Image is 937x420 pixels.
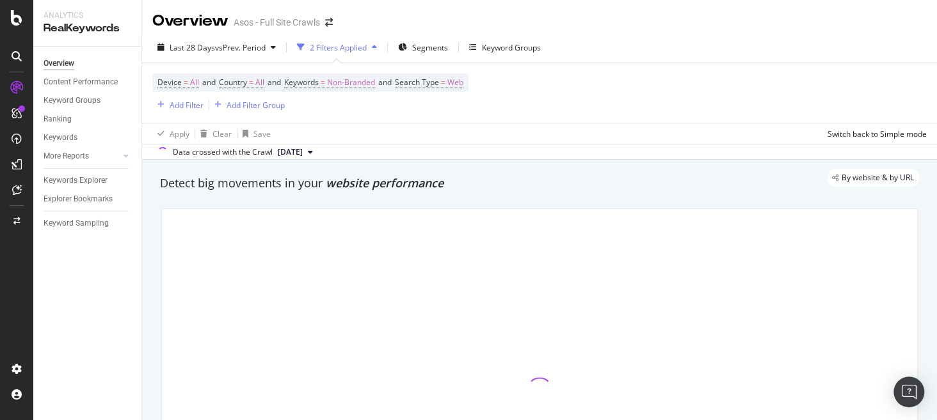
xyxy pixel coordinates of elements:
span: Device [157,77,182,88]
button: Switch back to Simple mode [822,123,927,144]
div: Keyword Groups [44,94,100,107]
span: = [249,77,253,88]
div: Clear [212,128,232,139]
button: Add Filter [152,97,204,113]
div: Keyword Sampling [44,217,109,230]
div: Keywords Explorer [44,174,108,187]
span: = [321,77,325,88]
div: More Reports [44,150,89,163]
button: Keyword Groups [464,37,546,58]
a: Overview [44,57,132,70]
button: 2 Filters Applied [292,37,382,58]
button: Segments [393,37,453,58]
div: Analytics [44,10,131,21]
button: Clear [195,123,232,144]
a: More Reports [44,150,120,163]
a: Explorer Bookmarks [44,192,132,206]
a: Keyword Sampling [44,217,132,230]
a: Keywords [44,131,132,144]
a: Ranking [44,113,132,126]
div: Add Filter Group [227,100,285,111]
a: Keywords Explorer [44,174,132,187]
div: Save [253,128,271,139]
span: vs Prev. Period [215,42,266,53]
div: Data crossed with the Crawl [173,146,273,158]
div: 2 Filters Applied [310,42,367,53]
button: Apply [152,123,189,144]
div: Content Performance [44,75,118,89]
span: and [268,77,281,88]
span: Keywords [284,77,319,88]
span: Search Type [395,77,439,88]
span: By website & by URL [842,174,914,182]
span: and [202,77,216,88]
span: All [255,74,264,91]
span: 2025 Sep. 9th [278,146,303,158]
div: Ranking [44,113,72,126]
a: Keyword Groups [44,94,132,107]
div: Keyword Groups [482,42,541,53]
div: arrow-right-arrow-left [325,18,333,27]
div: Asos - Full Site Crawls [234,16,320,29]
span: Country [219,77,247,88]
span: Segments [412,42,448,53]
span: Last 28 Days [170,42,215,53]
div: Keywords [44,131,77,144]
button: Add Filter Group [209,97,285,113]
div: Explorer Bookmarks [44,192,113,206]
span: Non-Branded [327,74,375,91]
span: Web [447,74,463,91]
a: Content Performance [44,75,132,89]
div: Apply [170,128,189,139]
span: and [378,77,392,88]
div: Open Intercom Messenger [893,377,924,407]
div: legacy label [827,169,919,187]
div: Overview [44,57,74,70]
span: = [184,77,188,88]
div: Add Filter [170,100,204,111]
span: = [441,77,445,88]
div: RealKeywords [44,21,131,36]
div: Switch back to Simple mode [828,128,927,139]
button: Last 28 DaysvsPrev. Period [152,37,281,58]
span: All [190,74,199,91]
div: Overview [152,10,228,32]
button: Save [237,123,271,144]
button: [DATE] [273,144,318,160]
